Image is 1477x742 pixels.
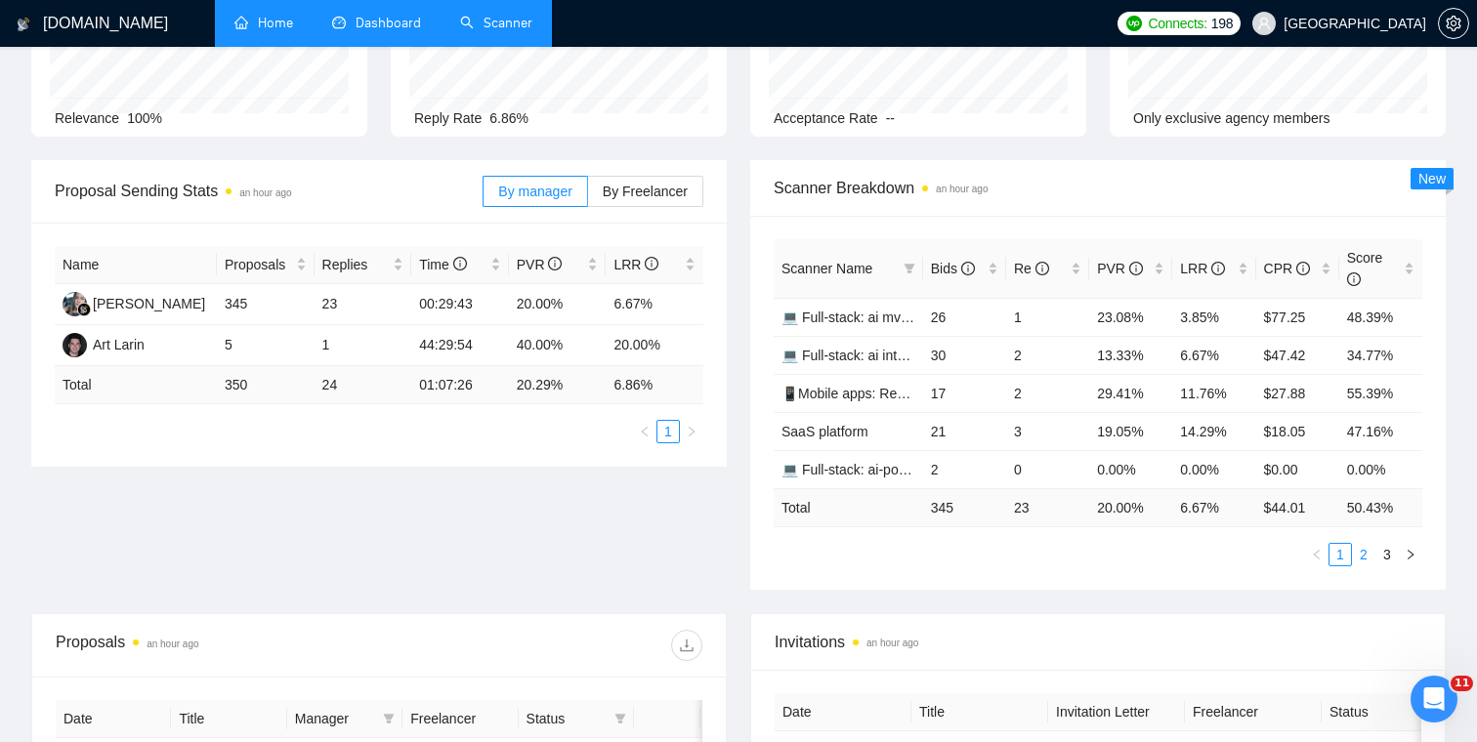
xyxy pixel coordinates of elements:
td: 19.05% [1089,412,1172,450]
td: $77.25 [1256,298,1339,336]
td: $ 44.01 [1256,488,1339,526]
td: $27.88 [1256,374,1339,412]
td: 350 [217,366,315,404]
a: 📱Mobile apps: React Native [781,386,957,401]
td: 2 [923,450,1006,488]
span: PVR [1097,261,1143,276]
span: right [686,426,697,437]
td: 20.00% [606,325,703,366]
span: By Freelancer [603,184,688,199]
span: left [1311,549,1323,560]
button: right [680,420,703,443]
span: 6.86% [489,110,528,126]
a: homeHome [234,15,293,31]
div: Proposals [56,630,379,661]
span: 100% [127,110,162,126]
span: Bids [931,261,975,276]
button: setting [1438,8,1469,39]
span: Only exclusive agency members [1133,110,1330,126]
td: 0 [1006,450,1089,488]
td: 2 [1006,336,1089,374]
span: setting [1439,16,1468,31]
td: 30 [923,336,1006,374]
td: 01:07:26 [411,366,509,404]
span: Invitations [775,630,1421,654]
span: Replies [322,254,390,275]
td: 1 [315,325,412,366]
td: 24 [315,366,412,404]
span: filter [904,263,915,274]
span: filter [614,713,626,724]
time: an hour ago [239,187,291,198]
td: 3 [1006,412,1089,450]
span: LRR [1180,261,1225,276]
span: Reply Rate [414,110,482,126]
td: 20.00% [509,284,607,325]
li: Previous Page [1305,543,1329,566]
li: 2 [1352,543,1375,566]
span: right [1405,549,1416,560]
th: Invitation Letter [1048,693,1185,731]
span: left [639,426,651,437]
span: info-circle [453,257,467,270]
span: Dashboard [356,15,421,31]
td: 20.29 % [509,366,607,404]
td: 34.77% [1339,336,1422,374]
time: an hour ago [936,184,988,194]
a: ALArt Larin [63,336,145,351]
span: info-circle [548,257,562,270]
td: 0.00% [1172,450,1255,488]
td: 23 [1006,488,1089,526]
td: 23.08% [1089,298,1172,336]
span: Re [1014,261,1049,276]
td: 44:29:54 [411,325,509,366]
td: 345 [923,488,1006,526]
span: Connects: [1148,13,1206,34]
td: 40.00% [509,325,607,366]
time: an hour ago [866,638,918,648]
td: 6.86 % [606,366,703,404]
img: logo [17,9,30,40]
span: info-circle [1035,262,1049,275]
div: [PERSON_NAME] [93,293,205,314]
td: 21 [923,412,1006,450]
th: Title [171,700,286,738]
td: 29.41% [1089,374,1172,412]
a: 2 [1353,544,1374,565]
a: 1 [657,421,679,442]
li: 3 [1375,543,1399,566]
span: info-circle [1129,262,1143,275]
span: Scanner Name [781,261,872,276]
li: Next Page [680,420,703,443]
td: 5 [217,325,315,366]
td: 0.00% [1339,450,1422,488]
a: 3 [1376,544,1398,565]
td: $18.05 [1256,412,1339,450]
a: 1 [1329,544,1351,565]
span: 11 [1451,676,1473,691]
span: Status [527,708,607,729]
li: 1 [1329,543,1352,566]
th: Replies [315,246,412,284]
span: info-circle [961,262,975,275]
td: 6.67 % [1172,488,1255,526]
span: LRR [613,257,658,272]
td: Total [774,488,923,526]
span: CPR [1264,261,1310,276]
td: Total [55,366,217,404]
button: left [633,420,656,443]
td: $47.42 [1256,336,1339,374]
span: Manager [295,708,375,729]
li: Next Page [1399,543,1422,566]
span: info-circle [1211,262,1225,275]
td: 14.29% [1172,412,1255,450]
img: upwork-logo.png [1126,16,1142,31]
span: New [1418,171,1446,186]
th: Date [775,693,911,731]
img: MC [63,292,87,316]
td: $0.00 [1256,450,1339,488]
td: 0.00% [1089,450,1172,488]
button: right [1399,543,1422,566]
span: filter [900,254,919,283]
th: Freelancer [402,700,518,738]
